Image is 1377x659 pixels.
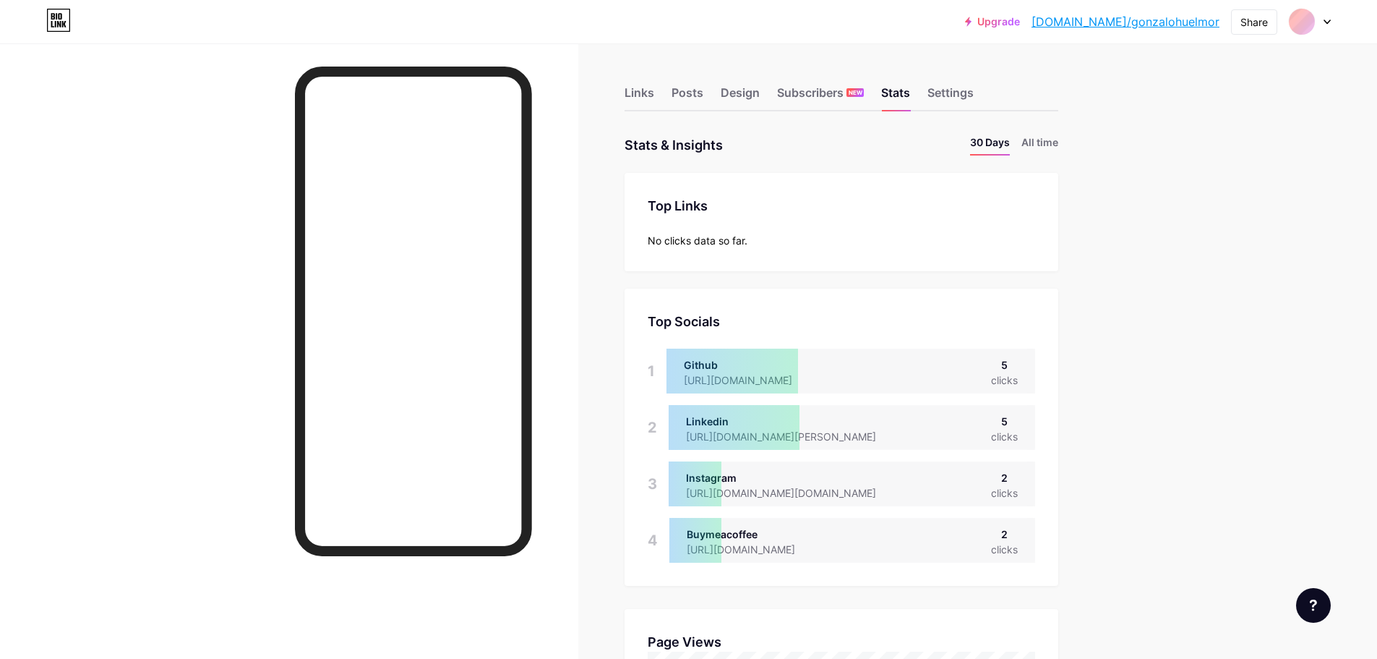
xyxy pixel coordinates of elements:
[1031,13,1219,30] a: [DOMAIN_NAME]/gonzalohuelmor
[648,405,657,450] div: 2
[672,84,703,110] div: Posts
[648,518,658,563] div: 4
[927,84,974,110] div: Settings
[687,527,818,542] div: Buymeacoffee
[1021,135,1058,156] li: All time
[648,462,657,506] div: 3
[991,357,1018,373] div: 5
[991,373,1018,388] div: clicks
[686,485,899,501] div: [URL][DOMAIN_NAME][DOMAIN_NAME]
[648,312,1035,331] div: Top Socials
[991,542,1018,557] div: clicks
[648,349,655,394] div: 1
[881,84,910,110] div: Stats
[721,84,760,110] div: Design
[687,542,818,557] div: [URL][DOMAIN_NAME]
[625,84,654,110] div: Links
[648,632,1035,652] div: Page Views
[991,485,1018,501] div: clicks
[648,233,1035,248] div: No clicks data so far.
[965,16,1020,27] a: Upgrade
[970,135,1010,156] li: 30 Days
[991,414,1018,429] div: 5
[625,135,723,156] div: Stats & Insights
[648,196,1035,216] div: Top Links
[777,84,864,110] div: Subscribers
[1240,14,1268,30] div: Share
[686,470,899,485] div: Instagram
[991,527,1018,542] div: 2
[991,470,1018,485] div: 2
[991,429,1018,444] div: clicks
[849,88,862,97] span: NEW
